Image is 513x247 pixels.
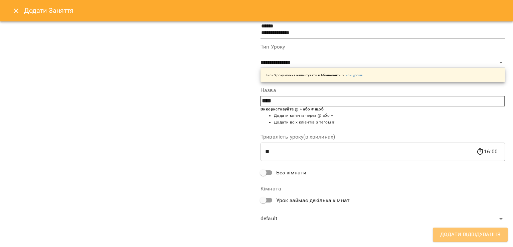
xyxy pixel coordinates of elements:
div: default [261,214,505,224]
label: Тип Уроку [261,44,505,50]
li: Додати всіх клієнтів з тегом # [274,119,505,126]
span: Урок займає декілька кімнат [276,196,350,204]
label: Кімната [261,186,505,191]
p: Типи Уроку можна налаштувати в Абонементи -> [266,73,363,78]
li: Додати клієнта через @ або + [274,112,505,119]
button: Додати Відвідування [433,228,508,242]
label: Назва [261,88,505,93]
b: Використовуйте @ + або # щоб [261,107,324,111]
h6: Додати Заняття [24,5,505,16]
span: Додати Відвідування [440,230,500,239]
a: Типи уроків [344,73,363,77]
button: Close [8,3,24,19]
span: Без кімнати [276,169,307,177]
label: Тривалість уроку(в хвилинах) [261,134,505,140]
